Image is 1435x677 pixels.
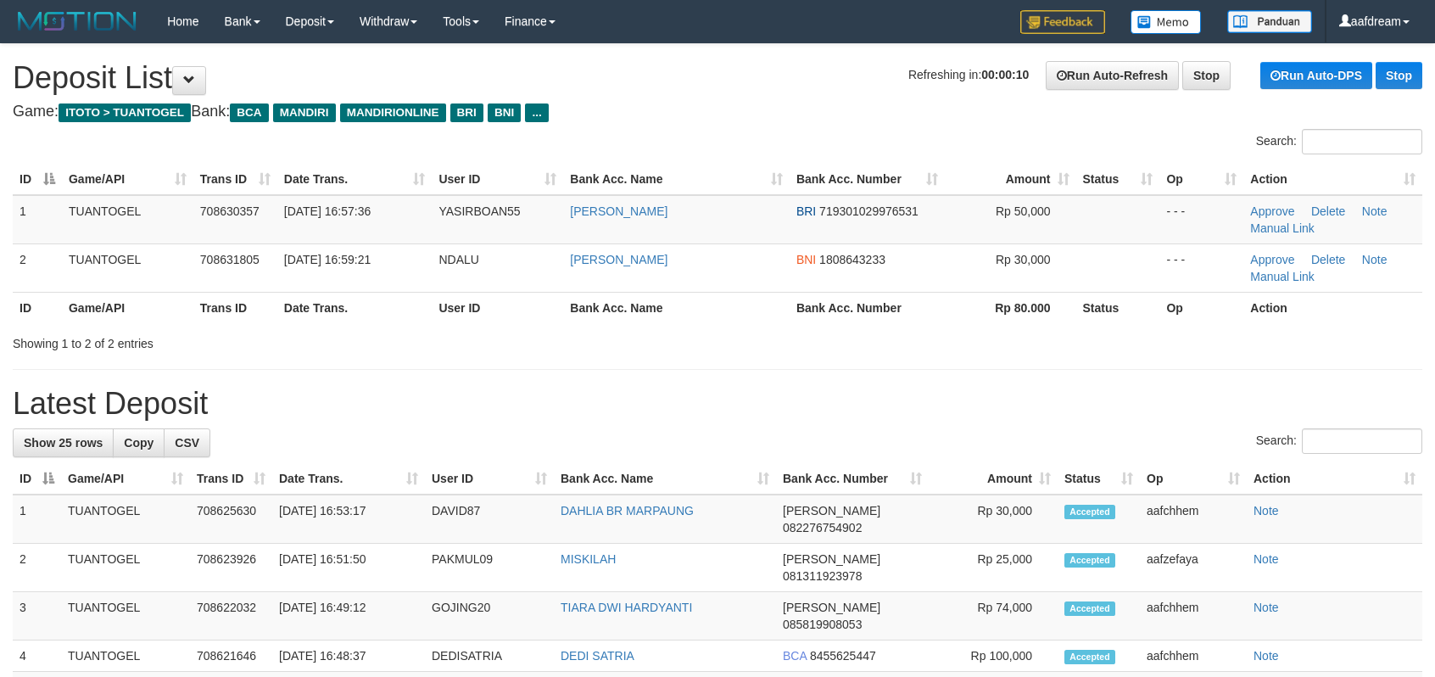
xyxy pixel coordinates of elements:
[13,8,142,34] img: MOTION_logo.png
[1140,641,1247,672] td: aafchhem
[277,292,433,323] th: Date Trans.
[908,68,1029,81] span: Refreshing in:
[272,641,425,672] td: [DATE] 16:48:37
[1020,10,1105,34] img: Feedback.jpg
[554,463,776,495] th: Bank Acc. Name: activate to sort column ascending
[1302,428,1422,454] input: Search:
[272,463,425,495] th: Date Trans.: activate to sort column ascending
[1064,553,1115,568] span: Accepted
[450,104,483,122] span: BRI
[1260,62,1372,89] a: Run Auto-DPS
[488,104,521,122] span: BNI
[61,463,190,495] th: Game/API: activate to sort column ascending
[783,569,862,583] span: Copy 081311923978 to clipboard
[62,292,193,323] th: Game/API
[570,204,667,218] a: [PERSON_NAME]
[1256,129,1422,154] label: Search:
[193,292,277,323] th: Trans ID
[929,641,1058,672] td: Rp 100,000
[425,495,554,544] td: DAVID87
[340,104,446,122] span: MANDIRIONLINE
[929,463,1058,495] th: Amount: activate to sort column ascending
[561,601,692,614] a: TIARA DWI HARDYANTI
[819,253,885,266] span: Copy 1808643233 to clipboard
[438,204,520,218] span: YASIRBOAN55
[190,641,272,672] td: 708621646
[929,495,1058,544] td: Rp 30,000
[929,592,1058,641] td: Rp 74,000
[819,204,919,218] span: Copy 719301029976531 to clipboard
[425,592,554,641] td: GOJING20
[13,592,61,641] td: 3
[13,243,62,292] td: 2
[1311,253,1345,266] a: Delete
[193,164,277,195] th: Trans ID: activate to sort column ascending
[13,463,61,495] th: ID: activate to sort column descending
[190,544,272,592] td: 708623926
[277,164,433,195] th: Date Trans.: activate to sort column ascending
[776,463,929,495] th: Bank Acc. Number: activate to sort column ascending
[783,504,880,518] span: [PERSON_NAME]
[438,253,478,266] span: NDALU
[561,504,694,518] a: DAHLIA BR MARPAUNG
[1159,243,1243,292] td: - - -
[164,428,210,457] a: CSV
[13,641,61,672] td: 4
[1250,253,1294,266] a: Approve
[175,436,199,450] span: CSV
[783,601,880,614] span: [PERSON_NAME]
[190,495,272,544] td: 708625630
[1243,164,1422,195] th: Action: activate to sort column ascending
[1311,204,1345,218] a: Delete
[1076,164,1160,195] th: Status: activate to sort column ascending
[1250,204,1294,218] a: Approve
[783,618,862,631] span: Copy 085819908053 to clipboard
[996,204,1051,218] span: Rp 50,000
[929,544,1058,592] td: Rp 25,000
[1254,504,1279,518] a: Note
[796,204,816,218] span: BRI
[13,387,1422,421] h1: Latest Deposit
[190,592,272,641] td: 708622032
[1140,463,1247,495] th: Op: activate to sort column ascending
[61,592,190,641] td: TUANTOGEL
[24,436,103,450] span: Show 25 rows
[432,164,563,195] th: User ID: activate to sort column ascending
[62,195,193,244] td: TUANTOGEL
[13,195,62,244] td: 1
[200,204,260,218] span: 708630357
[13,104,1422,120] h4: Game: Bank:
[272,544,425,592] td: [DATE] 16:51:50
[561,649,634,663] a: DEDI SATRIA
[1227,10,1312,33] img: panduan.png
[1250,270,1315,283] a: Manual Link
[1140,544,1247,592] td: aafzefaya
[996,253,1051,266] span: Rp 30,000
[273,104,336,122] span: MANDIRI
[272,592,425,641] td: [DATE] 16:49:12
[783,649,807,663] span: BCA
[570,253,667,266] a: [PERSON_NAME]
[13,544,61,592] td: 2
[61,495,190,544] td: TUANTOGEL
[13,328,585,352] div: Showing 1 to 2 of 2 entries
[1159,164,1243,195] th: Op: activate to sort column ascending
[1254,552,1279,566] a: Note
[230,104,268,122] span: BCA
[981,68,1029,81] strong: 00:00:10
[796,253,816,266] span: BNI
[1064,505,1115,519] span: Accepted
[790,292,945,323] th: Bank Acc. Number
[1182,61,1231,90] a: Stop
[1159,292,1243,323] th: Op
[1362,204,1388,218] a: Note
[425,463,554,495] th: User ID: activate to sort column ascending
[61,544,190,592] td: TUANTOGEL
[1140,592,1247,641] td: aafchhem
[1254,601,1279,614] a: Note
[1302,129,1422,154] input: Search:
[13,495,61,544] td: 1
[1076,292,1160,323] th: Status
[945,164,1076,195] th: Amount: activate to sort column ascending
[1064,601,1115,616] span: Accepted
